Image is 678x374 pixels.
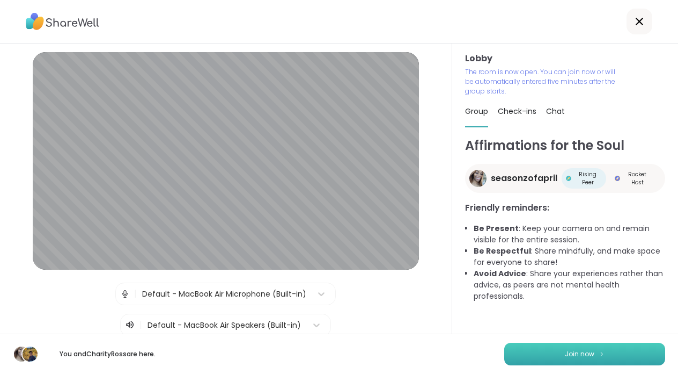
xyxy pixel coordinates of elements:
img: CharityRoss [23,347,38,362]
li: : Share your experiences rather than advice, as peers are not mental health professionals. [474,268,665,302]
span: Group [465,106,488,117]
img: Rising Peer [566,176,571,181]
span: Chat [546,106,565,117]
button: Join now [504,343,665,365]
span: seasonzofapril [491,172,557,185]
b: Avoid Advice [474,268,526,279]
h1: Affirmations for the Soul [465,136,665,155]
p: You and CharityRoss are here. [47,349,167,359]
img: seasonzofapril [469,170,487,187]
h3: Friendly reminders: [465,202,665,214]
img: ShareWell Logo [26,9,99,34]
span: Rising Peer [573,170,602,186]
span: | [139,319,142,332]
img: seasonzofapril [14,347,29,362]
img: Microphone [120,283,130,305]
a: seasonzofaprilseasonzofaprilRising PeerRising PeerRocket HostRocket Host [465,164,665,193]
p: The room is now open. You can join now or will be automatically entered five minutes after the gr... [465,67,620,96]
div: Default - MacBook Air Microphone (Built-in) [142,289,306,300]
span: Check-ins [498,106,536,117]
li: : Share mindfully, and make space for everyone to share! [474,246,665,268]
li: : Keep your camera on and remain visible for the entire session. [474,223,665,246]
img: Rocket Host [615,176,620,181]
h3: Lobby [465,52,665,65]
b: Be Present [474,223,519,234]
b: Be Respectful [474,246,531,256]
span: | [134,283,137,305]
span: Join now [565,349,594,359]
img: ShareWell Logomark [599,351,605,357]
span: Rocket Host [622,170,652,186]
